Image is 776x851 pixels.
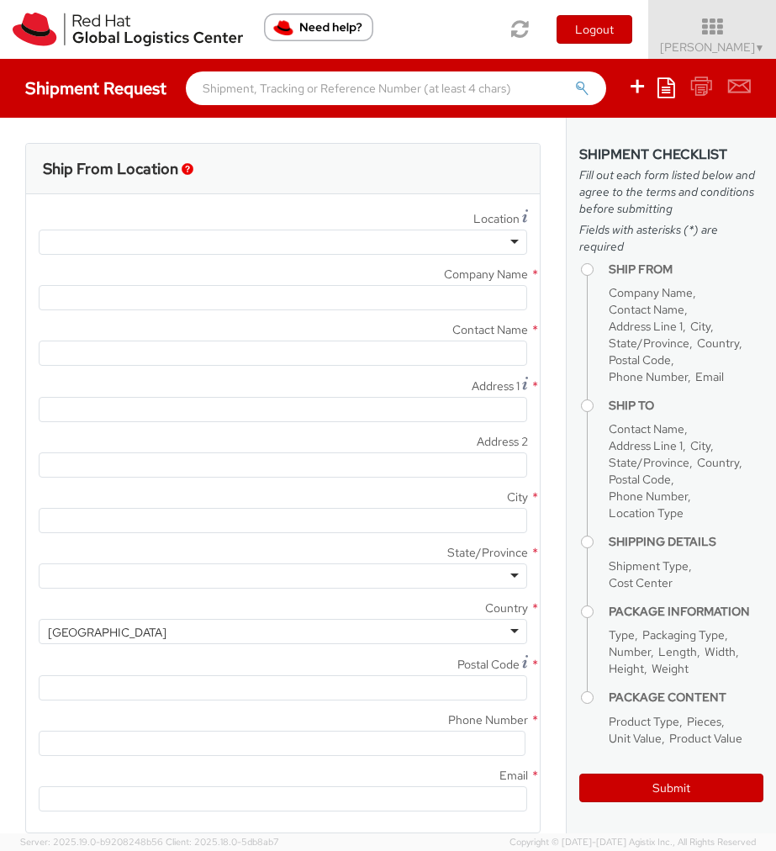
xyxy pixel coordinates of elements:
[609,627,635,642] span: Type
[579,147,763,162] h3: Shipment Checklist
[697,336,739,351] span: Country
[452,322,528,337] span: Contact Name
[609,472,671,487] span: Postal Code
[652,661,689,676] span: Weight
[609,455,689,470] span: State/Province
[687,714,721,729] span: Pieces
[609,691,763,704] h4: Package Content
[705,644,736,659] span: Width
[609,352,671,367] span: Postal Code
[485,600,528,616] span: Country
[472,378,520,394] span: Address 1
[609,421,684,436] span: Contact Name
[444,267,528,282] span: Company Name
[660,40,765,55] span: [PERSON_NAME]
[166,836,279,848] span: Client: 2025.18.0-5db8ab7
[447,545,528,560] span: State/Province
[609,319,683,334] span: Address Line 1
[13,13,243,46] img: rh-logistics-00dfa346123c4ec078e1.svg
[609,575,673,590] span: Cost Center
[186,71,606,105] input: Shipment, Tracking or Reference Number (at least 4 chars)
[609,661,644,676] span: Height
[264,13,373,41] button: Need help?
[609,438,683,453] span: Address Line 1
[658,644,697,659] span: Length
[448,712,528,727] span: Phone Number
[609,644,651,659] span: Number
[457,657,520,672] span: Postal Code
[43,161,178,177] h3: Ship From Location
[609,714,679,729] span: Product Type
[609,605,763,618] h4: Package Information
[579,166,763,217] span: Fill out each form listed below and agree to the terms and conditions before submitting
[609,505,684,521] span: Location Type
[609,336,689,351] span: State/Province
[609,263,763,276] h4: Ship From
[609,731,662,746] span: Unit Value
[697,455,739,470] span: Country
[669,731,742,746] span: Product Value
[609,302,684,317] span: Contact Name
[609,489,688,504] span: Phone Number
[690,319,710,334] span: City
[477,434,528,449] span: Address 2
[690,438,710,453] span: City
[48,624,166,641] div: [GEOGRAPHIC_DATA]
[609,369,688,384] span: Phone Number
[20,836,163,848] span: Server: 2025.19.0-b9208248b56
[609,285,693,300] span: Company Name
[695,369,724,384] span: Email
[609,399,763,412] h4: Ship To
[25,79,166,98] h4: Shipment Request
[755,41,765,55] span: ▼
[557,15,632,44] button: Logout
[507,489,528,505] span: City
[642,627,725,642] span: Packaging Type
[609,536,763,548] h4: Shipping Details
[579,774,763,802] button: Submit
[499,768,528,783] span: Email
[579,221,763,255] span: Fields with asterisks (*) are required
[509,836,756,849] span: Copyright © [DATE]-[DATE] Agistix Inc., All Rights Reserved
[473,211,520,226] span: Location
[609,558,689,573] span: Shipment Type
